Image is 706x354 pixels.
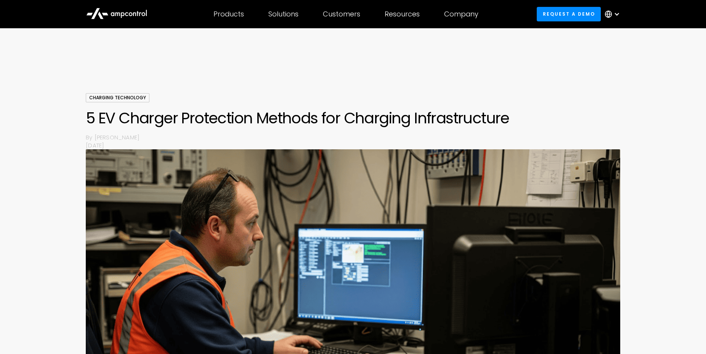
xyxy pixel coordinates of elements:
div: Customers [323,10,360,18]
div: Charging Technology [86,93,149,102]
p: [PERSON_NAME] [95,133,620,141]
p: [DATE] [86,141,620,149]
p: By [86,133,94,141]
div: Products [213,10,244,18]
div: Resources [385,10,420,18]
div: Company [444,10,478,18]
div: Solutions [268,10,298,18]
h1: 5 EV Charger Protection Methods for Charging Infrastructure [86,109,620,127]
a: Request a demo [537,7,601,21]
